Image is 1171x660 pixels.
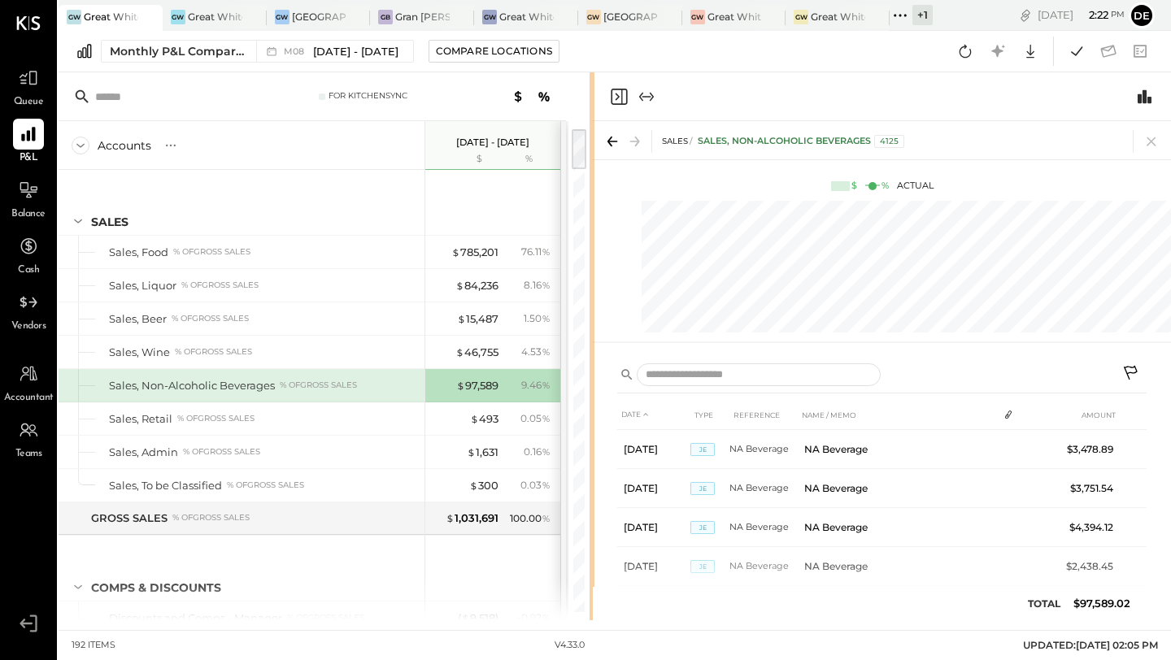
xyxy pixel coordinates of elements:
[451,245,460,258] span: $
[1057,469,1120,508] td: $3,751.54
[617,586,690,625] td: [DATE]
[171,10,185,24] div: GW
[456,379,465,392] span: $
[1,231,56,278] a: Cash
[707,10,762,24] div: Great White Larchmont
[467,445,476,458] span: $
[499,10,554,24] div: Great White Melrose
[455,279,464,292] span: $
[1,63,56,110] a: Queue
[794,10,808,24] div: GW
[698,135,904,148] div: Sales, Non-Alcoholic Beverages
[429,40,559,63] button: Compare Locations
[436,44,552,58] div: Compare Locations
[1135,87,1155,106] button: Switch to Chart module
[542,278,551,291] span: %
[1,358,56,406] a: Accountant
[227,480,304,491] div: % of GROSS SALES
[690,521,715,534] span: JE
[482,10,497,24] div: GW
[446,510,498,526] div: 1,031,691
[284,47,309,56] span: M08
[1,175,56,222] a: Balance
[14,95,44,110] span: Queue
[521,378,551,393] div: 9.46
[451,245,498,260] div: 785,201
[637,87,656,106] button: Expand panel (e)
[15,447,42,462] span: Teams
[542,345,551,358] span: %
[455,278,498,293] div: 84,236
[457,311,498,327] div: 15,487
[798,400,998,430] th: NAME / MEMO
[586,10,601,24] div: GW
[456,378,498,393] div: 97,589
[18,263,39,278] span: Cash
[1,119,56,166] a: P&L
[11,207,46,222] span: Balance
[91,214,128,230] div: SALES
[109,245,168,260] div: Sales, Food
[1017,7,1034,24] div: copy link
[690,443,715,456] span: JE
[542,311,551,324] span: %
[84,10,138,24] div: Great White Venice
[609,87,629,106] button: Close panel
[542,245,551,258] span: %
[690,482,715,495] span: JE
[798,586,998,625] td: NA Beverage
[510,511,551,526] div: 100.00
[729,469,798,508] td: NA Beverage
[101,40,414,63] button: Monthly P&L Comparison M08[DATE] - [DATE]
[874,135,904,148] div: 4125
[20,151,38,166] span: P&L
[72,639,115,652] div: 192 items
[882,180,889,193] div: %
[555,639,585,652] div: v 4.33.0
[1057,400,1120,430] th: AMOUNT
[520,478,551,493] div: 0.03
[292,10,346,24] div: [GEOGRAPHIC_DATA]
[662,136,688,146] span: SALES
[798,469,998,508] td: NA Beverage
[542,445,551,458] span: %
[183,446,260,458] div: % of GROSS SALES
[1023,639,1158,651] span: UPDATED: [DATE] 02:05 PM
[617,430,690,469] td: [DATE]
[517,610,551,625] div: - 0.92
[280,380,357,391] div: % of GROSS SALES
[617,400,690,430] th: DATE
[798,547,998,586] td: NA Beverage
[542,411,551,424] span: %
[177,413,255,424] div: % of GROSS SALES
[1057,508,1120,547] td: $4,394.12
[542,378,551,391] span: %
[520,411,551,426] div: 0.05
[181,280,259,291] div: % of GROSS SALES
[690,400,729,430] th: TYPE
[521,245,551,259] div: 76.11
[172,313,249,324] div: % of GROSS SALES
[1038,7,1125,23] div: [DATE]
[729,547,798,586] td: NA Beverage
[617,508,690,547] td: [DATE]
[109,345,170,360] div: Sales, Wine
[378,10,393,24] div: GB
[433,153,498,166] div: $
[811,10,865,24] div: Great White Brentwood
[467,445,498,460] div: 1,631
[729,586,798,625] td: NA Beverage
[1,415,56,462] a: Teams
[455,345,464,358] span: $
[617,469,690,508] td: [DATE]
[109,378,275,393] div: Sales, Non-Alcoholic Beverages
[831,180,934,193] div: Actual
[729,400,798,430] th: REFERENCE
[1129,2,1155,28] button: De
[469,478,498,493] div: 300
[457,312,466,325] span: $
[172,512,250,523] div: % of GROSS SALES
[1,287,56,334] a: Vendors
[524,278,551,293] div: 8.16
[188,10,242,24] div: Great White Holdings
